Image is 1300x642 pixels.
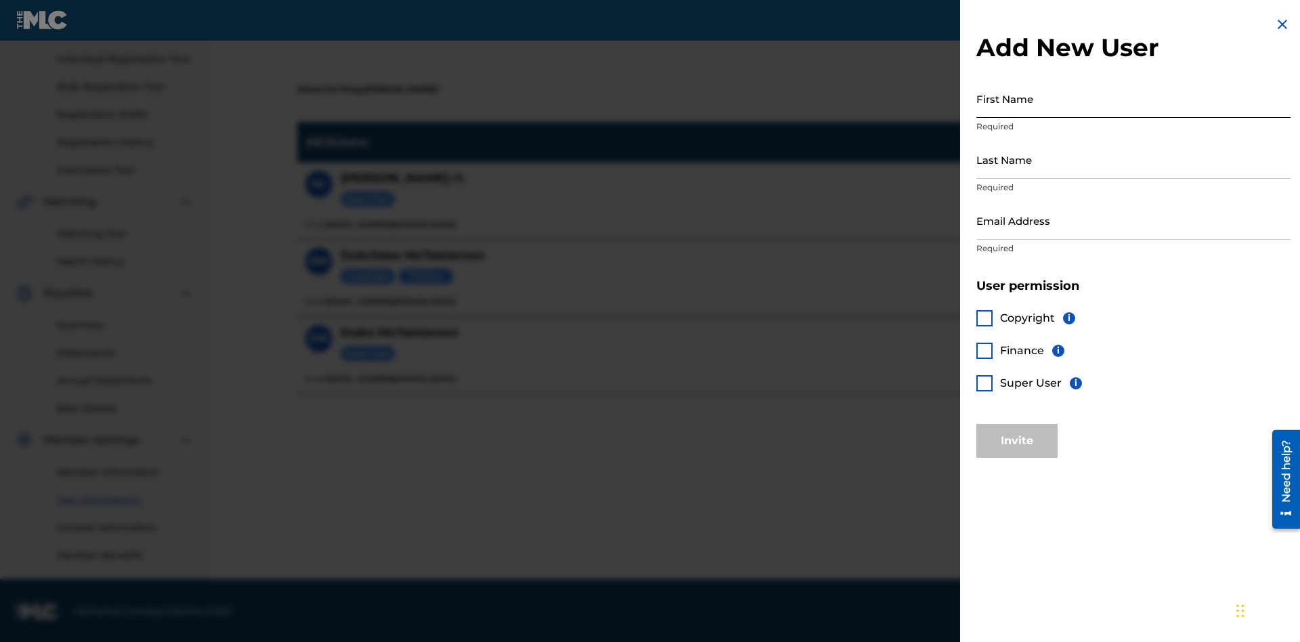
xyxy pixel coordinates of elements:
iframe: Chat Widget [1232,577,1300,642]
iframe: Resource Center [1262,425,1300,536]
div: Drag [1236,591,1244,631]
span: i [1063,312,1075,324]
span: i [1052,345,1064,357]
h5: User permission [976,278,1291,294]
span: i [1070,377,1082,389]
p: Required [976,242,1291,255]
img: MLC Logo [16,10,68,30]
span: Finance [1000,344,1044,357]
h2: Add New User [976,33,1291,63]
p: Required [976,121,1291,133]
p: Required [976,181,1291,194]
span: Super User [1000,377,1062,389]
span: Copyright [1000,312,1055,324]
